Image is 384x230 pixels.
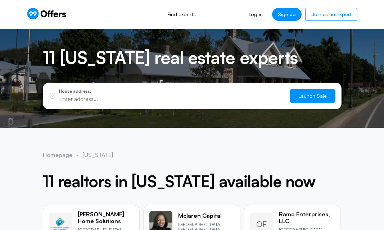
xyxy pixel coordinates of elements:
button: Launch Sale [290,89,335,103]
a: Homepage [43,152,77,158]
p: [PERSON_NAME] Home Solutions [78,211,134,225]
span: Homepage [43,152,72,158]
h1: 11 [US_STATE] real estate experts [43,47,342,68]
a: Sign up [272,8,302,21]
input: Enter address... [59,95,284,103]
span: Launch Sale [298,93,327,99]
a: Log in [243,8,268,21]
h2: 11 realtors in [US_STATE] available now [43,173,342,190]
span: OF [256,219,267,230]
p: House address: [59,89,284,93]
p: Mclaren Capital [178,212,234,219]
a: Join as an Expert [305,8,357,21]
p: Ramo Enterprises, LLC [279,211,335,225]
a: Find experts [159,6,204,22]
